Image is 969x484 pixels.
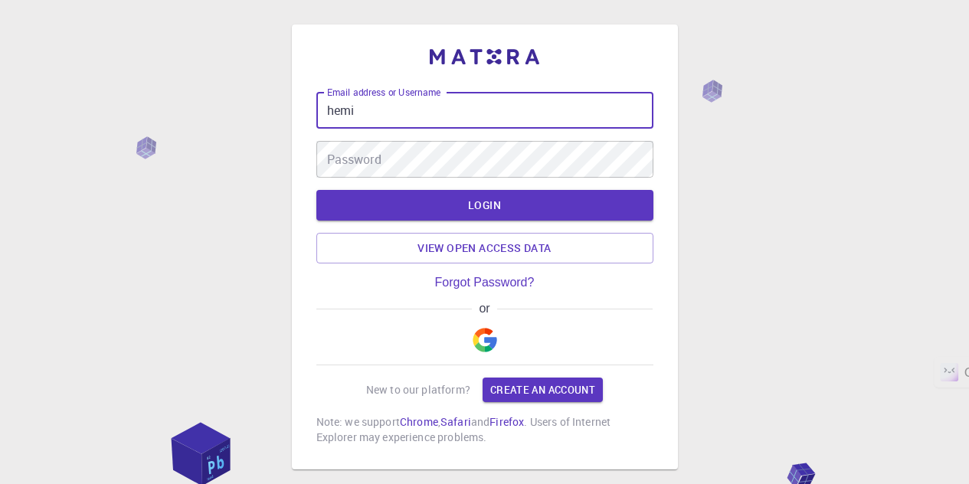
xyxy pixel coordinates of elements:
[327,86,440,99] label: Email address or Username
[316,233,653,263] a: View open access data
[435,276,535,289] a: Forgot Password?
[316,414,653,445] p: Note: we support , and . Users of Internet Explorer may experience problems.
[483,378,603,402] a: Create an account
[400,414,438,429] a: Chrome
[440,414,471,429] a: Safari
[366,382,470,397] p: New to our platform?
[473,328,497,352] img: Google
[472,302,497,316] span: or
[316,190,653,221] button: LOGIN
[489,414,524,429] a: Firefox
